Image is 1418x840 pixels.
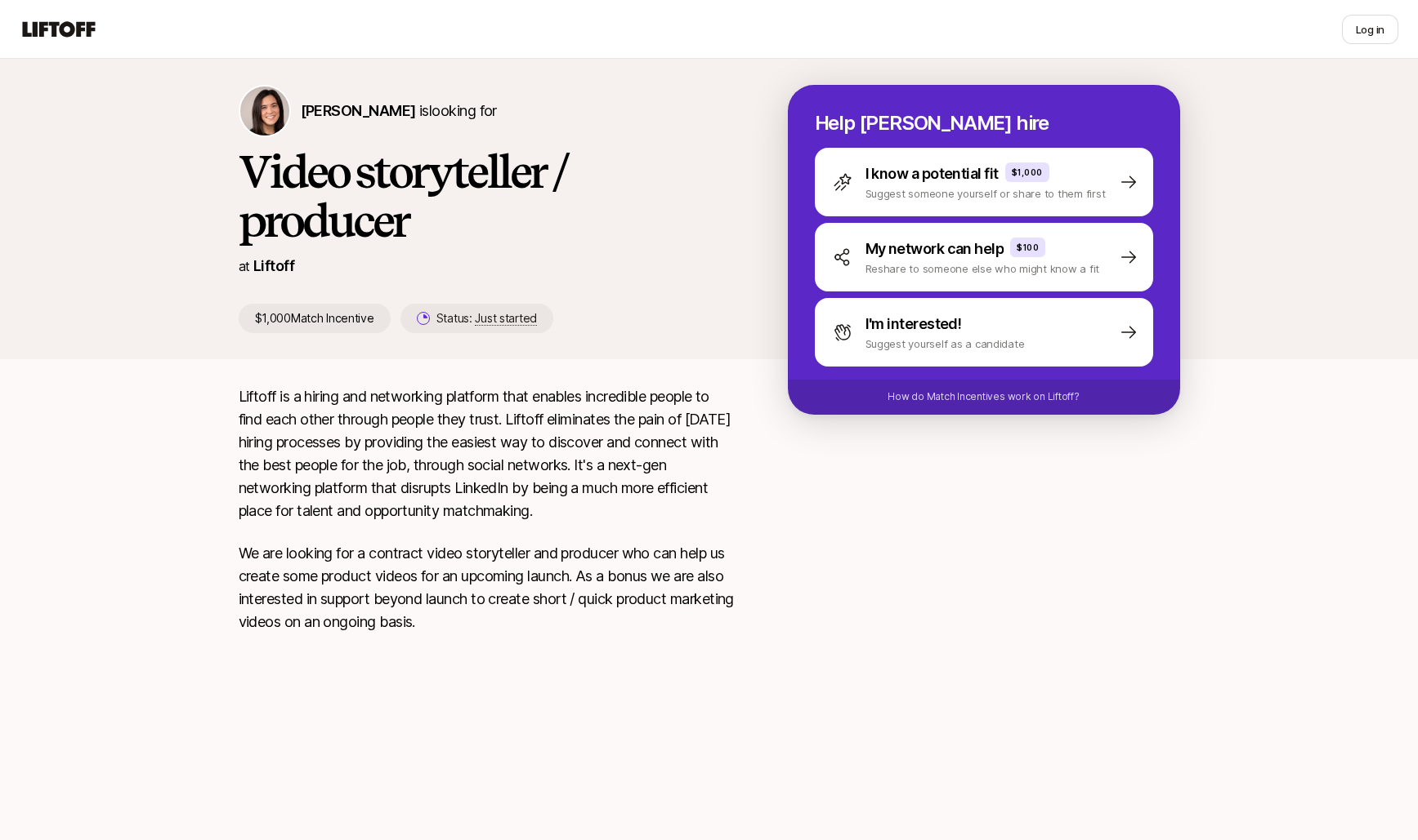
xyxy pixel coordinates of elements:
[866,185,1106,202] p: Suggest someone yourself or share to them first
[888,389,1079,404] p: How do Match Incentives work on Liftoff?
[815,112,1153,135] p: Help [PERSON_NAME] hire
[866,162,999,185] p: I know a potential fit
[1012,166,1043,179] p: $1,000
[239,304,391,333] p: $1,000 Match Incentive
[239,385,736,522] p: Liftoff is a hiring and networking platform that enables incredible people to find each other thr...
[253,257,294,274] a: Liftoff
[1342,15,1398,44] button: Log in
[239,256,250,277] p: at
[866,336,1025,352] p: Suggest yourself as a candidate
[239,147,736,245] h1: Video storyteller / producer
[436,309,537,328] p: Status:
[475,311,537,326] span: Just started
[866,313,962,336] p: I'm interested!
[866,238,1004,260] p: My network can help
[240,87,289,136] img: Eleanor Morgan
[866,260,1100,277] p: Reshare to someone else who might know a fit
[1017,241,1039,254] p: $100
[301,100,497,122] p: is looking for
[239,542,736,633] p: We are looking for a contract video storyteller and producer who can help us create some product ...
[301,102,416,119] span: [PERSON_NAME]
